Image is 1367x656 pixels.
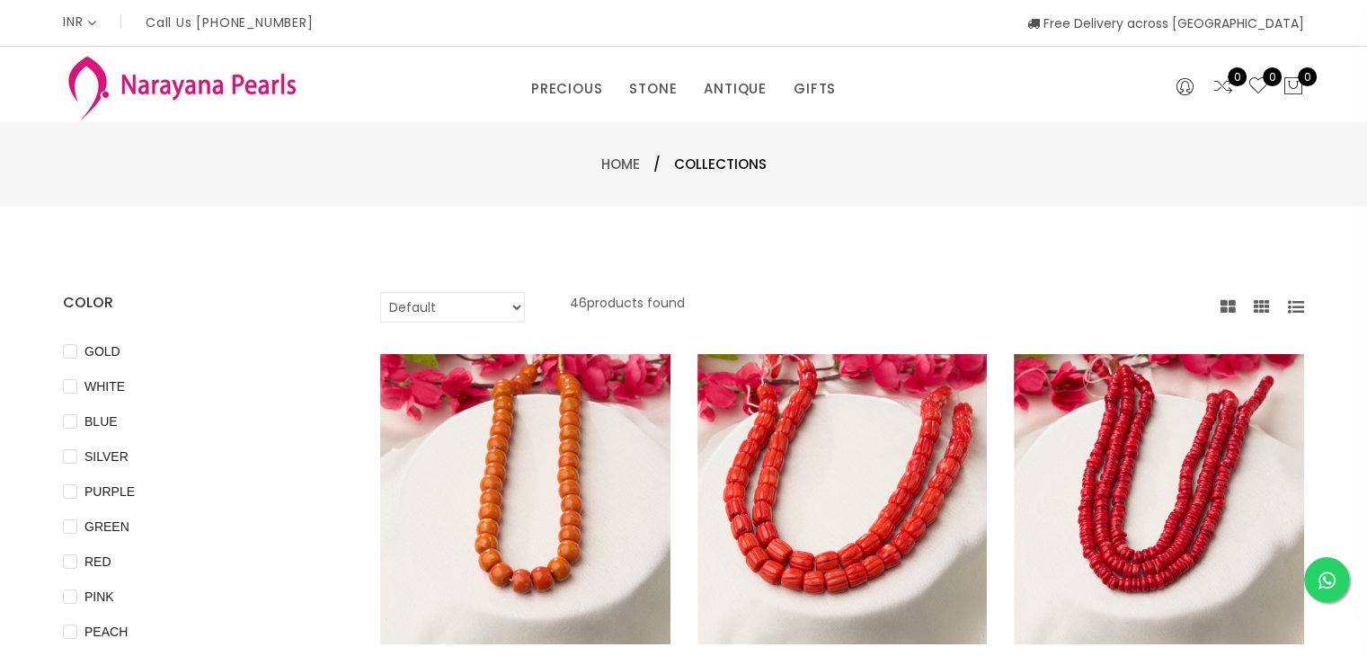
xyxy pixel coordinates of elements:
[77,622,135,642] span: PEACH
[794,75,836,102] a: GIFTS
[1298,67,1317,86] span: 0
[531,75,602,102] a: PRECIOUS
[1228,67,1247,86] span: 0
[1212,75,1234,99] a: 0
[77,517,137,536] span: GREEN
[1027,14,1304,32] span: Free Delivery across [GEOGRAPHIC_DATA]
[77,341,128,361] span: GOLD
[146,16,314,29] p: Call Us [PHONE_NUMBER]
[653,154,661,175] span: /
[77,377,132,396] span: WHITE
[77,412,125,431] span: BLUE
[629,75,677,102] a: STONE
[570,292,685,323] p: 46 products found
[1283,75,1304,99] button: 0
[1263,67,1282,86] span: 0
[77,447,136,466] span: SILVER
[77,552,119,572] span: RED
[1247,75,1269,99] a: 0
[601,155,640,173] a: Home
[674,154,767,175] span: Collections
[77,587,121,607] span: PINK
[63,292,326,314] h4: COLOR
[77,482,142,501] span: PURPLE
[704,75,767,102] a: ANTIQUE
